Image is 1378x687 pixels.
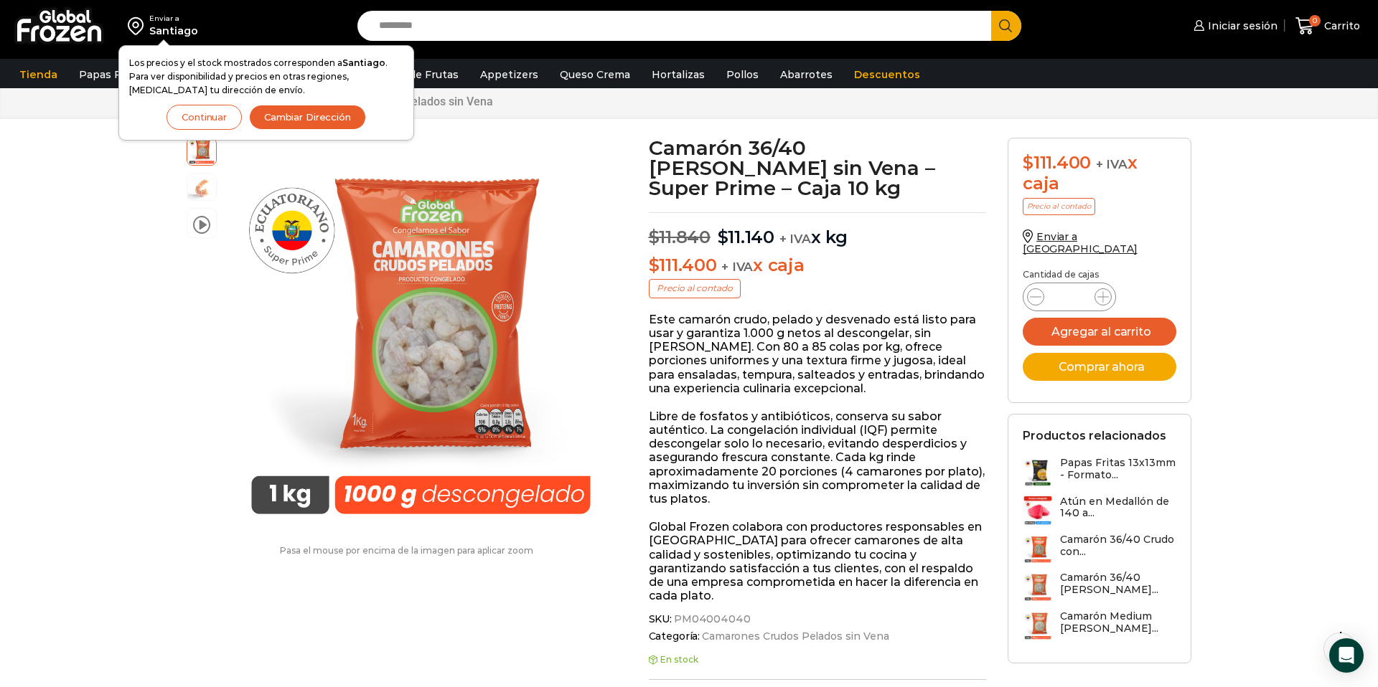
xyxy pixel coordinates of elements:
p: En stock [649,655,987,665]
a: Camarón Medium [PERSON_NAME]... [1023,610,1176,641]
img: address-field-icon.svg [128,14,149,38]
p: Global Frozen colabora con productores responsables en [GEOGRAPHIC_DATA] para ofrecer camarones d... [649,520,987,602]
a: Atún en Medallón de 140 a... [1023,496,1176,526]
a: Papas Fritas [72,61,151,88]
p: Pasa el mouse por encima de la imagen para aplicar zoom [187,546,627,556]
span: $ [649,227,660,247]
button: Comprar ahora [1023,353,1176,381]
a: Queso Crema [553,61,637,88]
p: Precio al contado [649,279,741,298]
h3: Papas Fritas 13x13mm - Formato... [1060,457,1176,481]
h3: Atún en Medallón de 140 a... [1060,496,1176,520]
input: Product quantity [1056,287,1083,307]
span: camaron-sin-cascara [187,174,216,202]
button: Continuar [167,105,242,130]
a: Pollos [719,61,766,88]
span: + IVA [721,260,753,274]
div: Open Intercom Messenger [1329,638,1364,673]
h3: Camarón Medium [PERSON_NAME]... [1060,610,1176,635]
span: + IVA [779,232,811,246]
div: x caja [1023,153,1176,194]
span: + IVA [1096,157,1128,171]
a: Camarón 36/40 [PERSON_NAME]... [1023,572,1176,602]
button: Search button [991,11,1021,41]
bdi: 11.840 [649,227,711,247]
button: Agregar al carrito [1023,318,1176,346]
span: PM04004040 [187,136,216,165]
h3: Camarón 36/40 Crudo con... [1060,534,1176,558]
p: x caja [649,255,987,276]
h2: Productos relacionados [1023,429,1166,442]
p: Los precios y el stock mostrados corresponden a . Para ver disponibilidad y precios en otras regi... [129,56,403,98]
div: Enviar a [149,14,198,24]
button: Cambiar Dirección [249,105,366,130]
a: 0 Carrito [1292,9,1364,43]
p: Este camarón crudo, pelado y desvenado está listo para usar y garantiza 1.000 g netos al desconge... [649,313,987,395]
p: Cantidad de cajas [1023,270,1176,280]
span: Iniciar sesión [1204,19,1278,33]
span: Carrito [1321,19,1360,33]
span: Categoría: [649,630,987,643]
span: $ [1023,152,1033,173]
span: PM04004040 [672,613,751,625]
a: Pulpa de Frutas [369,61,466,88]
p: x kg [649,212,987,248]
a: Abarrotes [773,61,840,88]
strong: Santiago [342,57,385,68]
div: 1 / 3 [224,138,618,531]
p: Libre de fosfatos y antibióticos, conserva su sabor auténtico. La congelación individual (IQF) pe... [649,409,987,506]
bdi: 111.400 [649,255,717,275]
a: Descuentos [847,61,927,88]
h3: Camarón 36/40 [PERSON_NAME]... [1060,572,1176,596]
a: Appetizers [473,61,545,88]
a: Enviar a [GEOGRAPHIC_DATA] [1023,230,1138,255]
span: $ [718,227,728,247]
p: Precio al contado [1023,198,1095,215]
span: 0 [1309,15,1321,27]
a: Hortalizas [645,61,712,88]
a: Papas Fritas 13x13mm - Formato... [1023,457,1176,488]
bdi: 11.140 [718,227,774,247]
a: Camarón 36/40 Crudo con... [1023,534,1176,564]
a: Tienda [12,61,65,88]
a: Iniciar sesión [1190,11,1278,40]
span: $ [649,255,660,275]
a: Camarones Crudos Pelados sin Vena [700,630,889,643]
span: SKU: [649,613,987,625]
div: Santiago [149,24,198,38]
img: PM04004040 [224,138,618,531]
h1: Camarón 36/40 [PERSON_NAME] sin Vena – Super Prime – Caja 10 kg [649,138,987,198]
bdi: 111.400 [1023,152,1091,173]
